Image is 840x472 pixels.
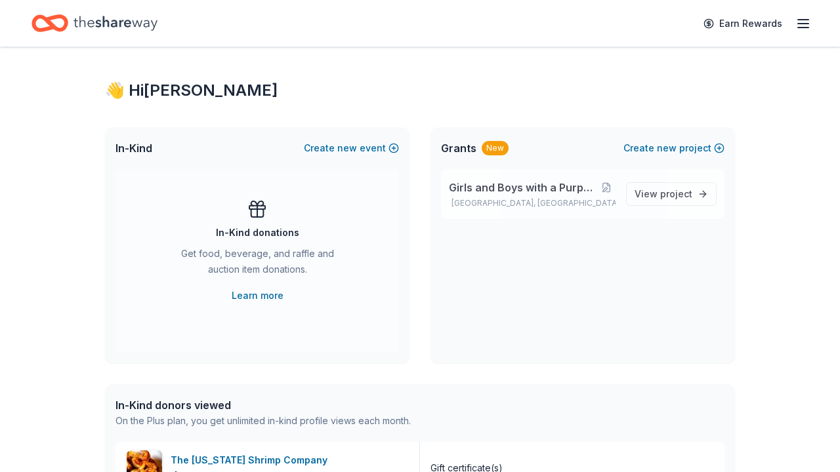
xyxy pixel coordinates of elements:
div: Get food, beverage, and raffle and auction item donations. [168,246,346,283]
div: In-Kind donations [216,225,299,241]
div: On the Plus plan, you get unlimited in-kind profile views each month. [115,413,411,429]
span: In-Kind [115,140,152,156]
button: Createnewevent [304,140,399,156]
a: Earn Rewards [696,12,790,35]
span: project [660,188,692,199]
div: New [482,141,509,155]
span: Girls and Boys with a Purpose College Fair [449,180,598,195]
span: new [337,140,357,156]
div: The [US_STATE] Shrimp Company [171,452,333,468]
button: Createnewproject [623,140,724,156]
p: [GEOGRAPHIC_DATA], [GEOGRAPHIC_DATA] [449,198,616,208]
div: 👋 Hi [PERSON_NAME] [105,80,735,101]
a: Learn more [232,288,283,304]
span: Grants [441,140,476,156]
div: In-Kind donors viewed [115,397,411,413]
span: View [635,186,692,202]
a: View project [626,182,717,206]
span: new [657,140,677,156]
a: Home [31,8,157,39]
